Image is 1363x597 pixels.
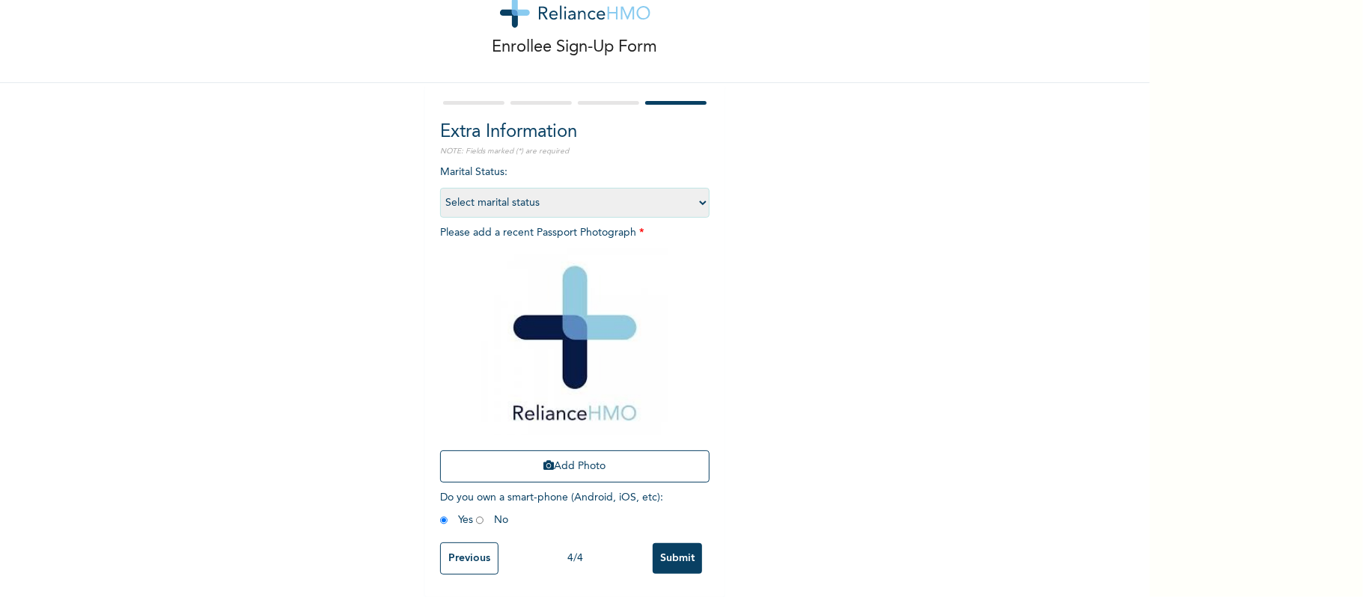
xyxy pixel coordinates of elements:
input: Submit [653,543,702,574]
div: 4 / 4 [498,551,653,566]
p: NOTE: Fields marked (*) are required [440,146,710,157]
h2: Extra Information [440,119,710,146]
button: Add Photo [440,450,710,483]
p: Enrollee Sign-Up Form [493,35,658,60]
span: Please add a recent Passport Photograph [440,227,710,490]
input: Previous [440,542,498,575]
img: Crop [481,248,668,435]
span: Marital Status : [440,167,710,208]
span: Do you own a smart-phone (Android, iOS, etc) : Yes No [440,492,663,525]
